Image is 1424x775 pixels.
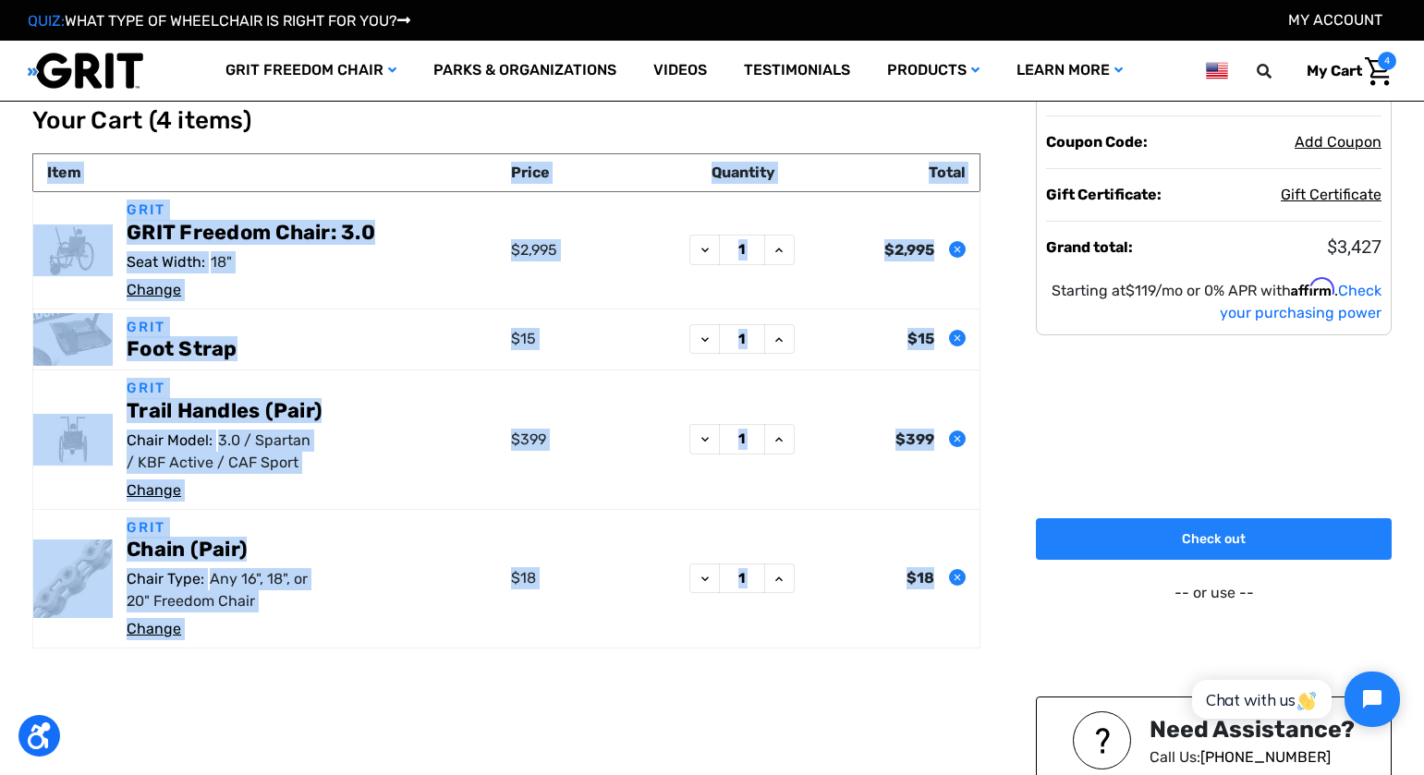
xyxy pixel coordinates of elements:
span: $3,427 [1327,236,1381,258]
strong: $15 [907,330,934,347]
dt: Chair Type: [127,568,204,590]
th: Quantity [664,154,822,192]
th: Total [822,154,980,192]
input: Chain (Pair) [719,563,765,594]
a: Testimonials [725,41,869,101]
p: Call Us: [1150,746,1355,769]
button: Add Coupon [1295,131,1381,153]
a: Videos [635,41,725,101]
span: $399 [511,430,546,448]
strong: $2,995 [884,241,934,259]
dt: Chair Model: [127,430,213,452]
a: Chain (Pair) [127,538,247,562]
a: GRIT Freedom Chair: 3.0 [127,221,375,245]
strong: Grand total: [1046,238,1133,256]
span: 4 [1378,52,1396,70]
button: Remove GRIT Freedom Chair: 3.0 from cart [949,241,966,258]
span: QUIZ: [28,12,65,30]
p: GRIT [127,517,502,539]
a: Parks & Organizations [415,41,635,101]
span: $2,995 [511,241,557,259]
strong: Gift Certificate: [1046,186,1162,203]
button: Gift Certificate [1281,184,1381,206]
input: GRIT Freedom Chair: 3.0 [719,235,765,265]
a: Change options for GRIT Freedom Chair: 3.0 [127,281,181,298]
a: Learn More [998,41,1141,101]
p: GRIT [127,200,502,221]
span: $119 [1126,282,1155,299]
a: Change options for Chain (Pair) [127,620,181,637]
dd: Any 16", 18", or 20" Freedom Chair [127,568,311,612]
a: Change options for Trail Handles (Pair) [127,481,181,499]
a: Check out [1036,518,1392,560]
p: GRIT [127,378,502,399]
p: -- or use -- [1036,582,1392,604]
a: Foot Strap [127,337,237,361]
iframe: Tidio Chat [1172,656,1416,743]
input: Foot Strap [719,324,765,355]
input: Trail Handles (Pair) [719,424,765,454]
span: Affirm [1291,278,1334,297]
p: GRIT [127,317,502,338]
input: Search [1265,52,1293,91]
button: Remove Trail Handles (Pair) from cart [949,430,966,447]
a: [PHONE_NUMBER] [1200,748,1331,766]
a: Cart with 4 items [1293,52,1396,91]
p: Starting at /mo or 0% APR with . [1046,279,1381,324]
dt: Seat Width: [127,251,205,273]
span: $18 [511,569,536,587]
h1: Your Cart (4 items) [32,106,1392,135]
th: Price [506,154,664,192]
a: Account [1288,11,1382,29]
button: Remove Chain (Pair) from cart [949,569,966,586]
button: Remove Foot Strap from cart [949,330,966,346]
a: Trail Handles (Pair) [127,399,322,423]
a: GRIT Freedom Chair [207,41,415,101]
div: Need Assistance? [1150,712,1355,747]
dd: 3.0 / Spartan / KBF Active / CAF Sport [127,430,311,474]
strong: Coupon Code: [1046,133,1148,151]
strong: $399 [895,430,934,448]
img: Cart [1365,57,1392,86]
strong: $18 [907,569,934,587]
dd: 18" [127,251,311,273]
span: $15 [511,330,536,347]
span: My Cart [1307,62,1362,79]
a: Products [869,41,998,101]
a: QUIZ:WHAT TYPE OF WHEELCHAIR IS RIGHT FOR YOU? [28,12,410,30]
th: Item [33,154,507,192]
iframe: PayPal-paypal [1036,619,1392,656]
img: GRIT All-Terrain Wheelchair and Mobility Equipment [28,52,143,90]
img: us.png [1206,59,1228,82]
img: NEED ASSISTANCE [1073,711,1131,769]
